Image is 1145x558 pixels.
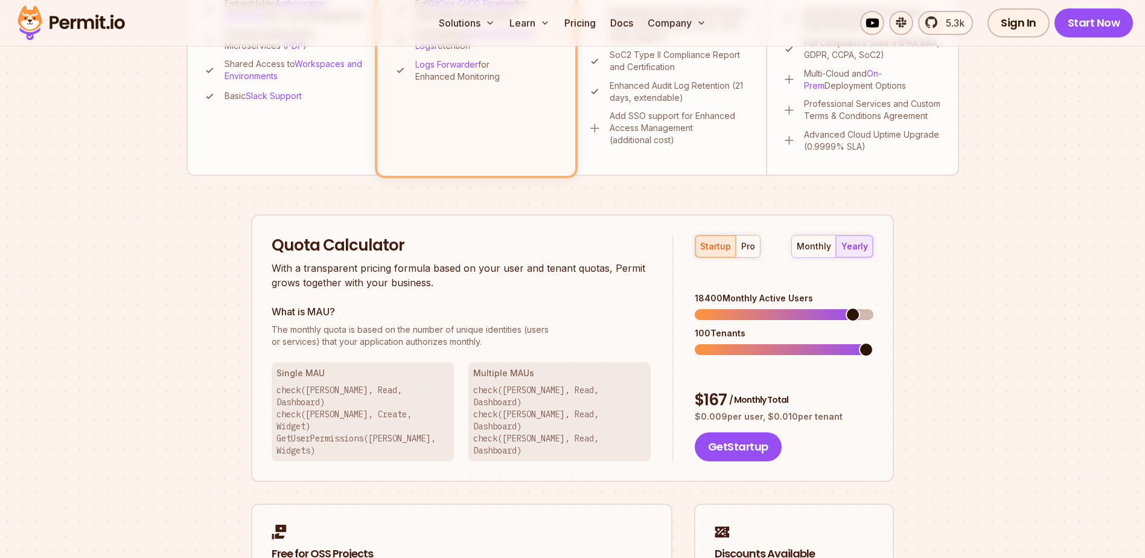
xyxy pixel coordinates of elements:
[286,40,303,51] a: PDP
[605,11,638,35] a: Docs
[695,432,782,461] button: GetStartup
[246,91,302,101] a: Slack Support
[695,390,873,411] div: $ 167
[276,367,449,379] h3: Single MAU
[560,11,601,35] a: Pricing
[804,129,943,153] p: Advanced Cloud Uptime Upgrade (0.9999% SLA)
[695,327,873,339] div: 100 Tenants
[276,384,449,457] p: check([PERSON_NAME], Read, Dashboard) check([PERSON_NAME], Create, Widget) GetUserPermissions([PE...
[272,324,651,336] span: The monthly quota is based on the number of unique identities (users
[987,8,1050,37] a: Sign In
[804,37,943,61] p: Full Compliance Suite (HIPAA BAA, GDPR, CCPA, SoC2)
[1054,8,1134,37] a: Start Now
[797,240,831,252] div: monthly
[695,411,873,423] p: $ 0.009 per user, $ 0.010 per tenant
[505,11,555,35] button: Learn
[695,292,873,304] div: 18400 Monthly Active Users
[12,2,130,43] img: Permit logo
[939,16,965,30] span: 5.3k
[643,11,711,35] button: Company
[434,11,500,35] button: Solutions
[415,59,478,69] a: Logs Forwarder
[272,304,651,319] h3: What is MAU?
[225,58,365,82] p: Shared Access to
[804,68,882,91] a: On-Prem
[272,261,651,290] p: With a transparent pricing formula based on your user and tenant quotas, Permit grows together wi...
[415,59,560,83] p: for Enhanced Monitoring
[272,324,651,348] p: or services) that your application authorizes monthly.
[804,68,943,92] p: Multi-Cloud and Deployment Options
[729,394,788,406] span: / Monthly Total
[473,367,646,379] h3: Multiple MAUs
[610,49,751,73] p: SoC2 Type II Compliance Report and Certification
[918,11,973,35] a: 5.3k
[610,110,751,146] p: Add SSO support for Enhanced Access Management (additional cost)
[272,235,651,257] h2: Quota Calculator
[610,80,751,104] p: Enhanced Audit Log Retention (21 days, extendable)
[804,98,943,122] p: Professional Services and Custom Terms & Conditions Agreement
[741,240,755,252] div: pro
[473,384,646,457] p: check([PERSON_NAME], Read, Dashboard) check([PERSON_NAME], Read, Dashboard) check([PERSON_NAME], ...
[225,90,302,102] p: Basic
